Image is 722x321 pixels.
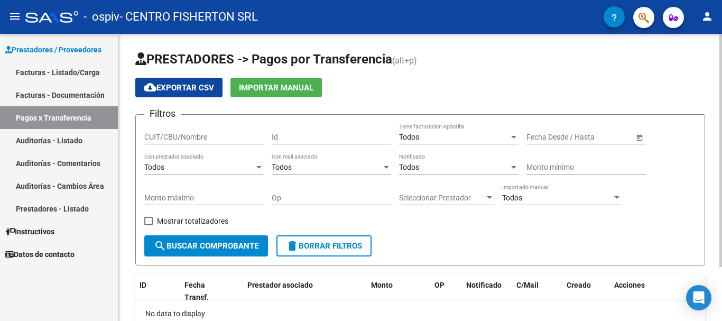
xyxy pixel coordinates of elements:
mat-icon: menu [8,10,21,23]
span: Fecha Transf. [184,281,209,301]
span: Prestadores / Proveedores [5,44,101,56]
span: Acciones [614,281,645,289]
span: C/Mail [516,281,539,289]
mat-icon: delete [286,240,299,252]
span: Todos [399,163,419,171]
datatable-header-cell: OP [430,274,462,309]
input: End date [568,133,620,142]
span: Todos [144,163,164,171]
span: Prestador asociado [247,281,313,289]
button: Borrar Filtros [276,235,372,256]
span: Todos [272,163,292,171]
button: Open calendar [634,132,645,143]
span: Buscar Comprobante [154,241,258,251]
span: Seleccionar Prestador [399,194,485,203]
datatable-header-cell: C/Mail [512,274,562,309]
button: Exportar CSV [135,78,223,97]
span: Exportar CSV [144,83,214,93]
span: ID [140,281,146,289]
span: Todos [502,194,522,202]
span: Todos [399,133,419,141]
span: Mostrar totalizadores [157,215,228,227]
datatable-header-cell: Monto [367,274,430,309]
span: OP [434,281,445,289]
datatable-header-cell: Prestador asociado [243,274,367,309]
span: (alt+p) [392,56,417,66]
input: Start date [526,133,559,142]
datatable-header-cell: Notificado [462,274,512,309]
span: - ospiv [84,5,119,29]
datatable-header-cell: Fecha Transf. [180,274,228,309]
h3: Filtros [144,106,181,121]
span: Importar Manual [239,83,313,93]
span: Borrar Filtros [286,241,362,251]
button: Buscar Comprobante [144,235,268,256]
mat-icon: search [154,240,166,252]
span: Notificado [466,281,502,289]
span: Creado [567,281,591,289]
span: Datos de contacto [5,249,75,260]
span: Monto [371,281,393,289]
span: Instructivos [5,226,54,237]
datatable-header-cell: ID [135,274,180,309]
mat-icon: person [701,10,714,23]
datatable-header-cell: Acciones [610,274,705,309]
div: Open Intercom Messenger [686,285,711,310]
button: Importar Manual [230,78,322,97]
datatable-header-cell: Creado [562,274,610,309]
mat-icon: cloud_download [144,81,156,94]
span: PRESTADORES -> Pagos por Transferencia [135,52,392,67]
span: - CENTRO FISHERTON SRL [119,5,258,29]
